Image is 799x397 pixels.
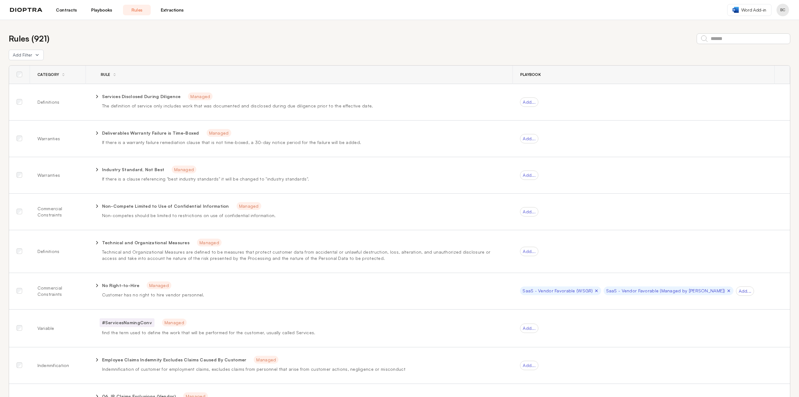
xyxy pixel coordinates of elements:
span: Managed [197,239,222,246]
p: If there is a warranty failure remediation clause that is not time-boxed, a 30-day notice period ... [102,139,505,146]
td: Indemnification [30,347,86,384]
p: Customer has no right to hire vendor personnel. [102,292,505,298]
td: Warranties [30,157,86,194]
p: The definition of service only includes work that was documented and disclosed during due diligen... [102,103,505,109]
h2: Rules ( 921 ) [9,32,49,45]
span: Managed [254,356,278,364]
span: Managed [172,166,196,173]
td: Definitions [30,230,86,273]
a: Extractions [158,5,186,15]
p: Deliverables Warranty Failure is Time-Boxed [102,130,199,136]
p: Technical and Organizational Measures [102,240,189,246]
div: SaaS - Vendor Favorable (Managed by [PERSON_NAME]) [604,286,733,295]
div: Rule [93,72,110,77]
td: Commercial Constraints [30,194,86,230]
td: Warranties [30,121,86,157]
span: Category [37,72,59,77]
p: Employee Claims Indemnity Excludes Claims Caused By Customer [102,357,247,363]
a: Contracts [52,5,80,15]
span: Managed [162,319,187,326]
span: Add Filter [13,52,32,58]
td: Commercial Constraints [30,273,86,310]
td: Variable [30,310,86,347]
div: Add... [736,286,754,296]
p: #ServicesNamingConv [100,318,154,327]
p: If there is a clause referencing "best industry standards" it will be changed to "industry standa... [102,176,505,182]
span: Managed [188,92,213,100]
a: Rules [123,5,151,15]
div: Add... [520,97,538,107]
p: Non-competes should be limited to restrictions on use of confidential information. [102,212,505,219]
span: Managed [237,202,261,210]
p: No Right-to-Hire [102,282,139,289]
span: Managed [147,281,171,289]
p: Indemnification of customer for employment claims, excludes claims from personnel that arise from... [102,366,505,372]
div: Add... [520,207,538,216]
span: Managed [207,129,231,137]
p: Technical and Organizational Measures are defined to be measures that protect customer data from ... [102,249,505,261]
div: Add... [520,134,538,143]
div: SaaS - Vendor Favorable (WSGR) [520,286,601,295]
p: find the term used to define the work that will be performed for the customer, usually called Ser... [102,330,505,336]
a: Playbooks [88,5,115,15]
div: Add... [520,324,538,333]
div: Add... [520,361,538,370]
button: Add Filter [9,50,44,60]
div: Add... [520,171,538,180]
p: Industry Standard, Not Best [102,166,164,173]
p: Services Disclosed During Diligence [102,93,181,100]
td: Definitions [30,84,86,121]
p: Non-Compete Limited to Use of Confidential Information [102,203,229,209]
img: logo [10,8,42,12]
span: Playbook [520,72,541,77]
div: Add... [520,247,538,256]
